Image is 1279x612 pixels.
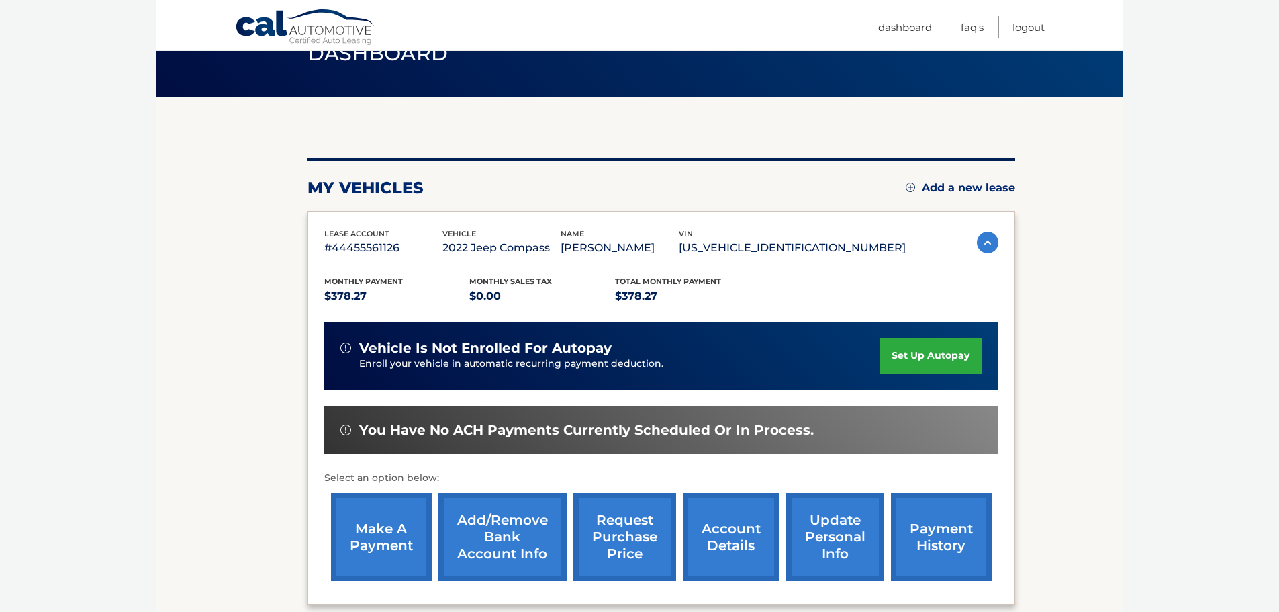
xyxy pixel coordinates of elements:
[442,229,476,238] span: vehicle
[573,493,676,581] a: request purchase price
[438,493,567,581] a: Add/Remove bank account info
[340,343,351,353] img: alert-white.svg
[615,277,721,286] span: Total Monthly Payment
[961,16,984,38] a: FAQ's
[561,229,584,238] span: name
[880,338,982,374] a: set up autopay
[340,425,351,435] img: alert-white.svg
[324,229,389,238] span: lease account
[615,287,761,306] p: $378.27
[1012,16,1045,38] a: Logout
[906,181,1015,195] a: Add a new lease
[359,422,814,439] span: You have no ACH payments currently scheduled or in process.
[679,238,906,257] p: [US_VEHICLE_IDENTIFICATION_NUMBER]
[679,229,693,238] span: vin
[324,238,442,257] p: #44455561126
[561,238,679,257] p: [PERSON_NAME]
[891,493,992,581] a: payment history
[469,277,552,286] span: Monthly sales Tax
[359,340,612,357] span: vehicle is not enrolled for autopay
[307,41,448,66] span: Dashboard
[324,277,403,286] span: Monthly Payment
[878,16,932,38] a: Dashboard
[331,493,432,581] a: make a payment
[324,287,470,306] p: $378.27
[235,9,376,48] a: Cal Automotive
[359,357,880,371] p: Enroll your vehicle in automatic recurring payment deduction.
[324,470,998,486] p: Select an option below:
[786,493,884,581] a: update personal info
[683,493,779,581] a: account details
[307,178,424,198] h2: my vehicles
[442,238,561,257] p: 2022 Jeep Compass
[469,287,615,306] p: $0.00
[977,232,998,253] img: accordion-active.svg
[906,183,915,192] img: add.svg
